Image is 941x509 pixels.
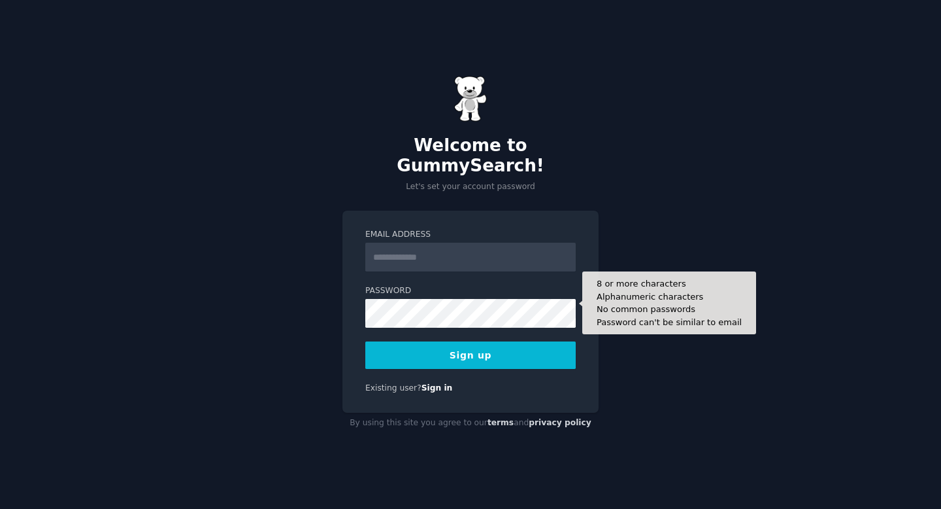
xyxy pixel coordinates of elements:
button: Sign up [365,342,576,369]
img: Gummy Bear [454,76,487,122]
div: By using this site you agree to our and [342,413,599,434]
span: Existing user? [365,383,421,393]
label: Email Address [365,229,576,241]
p: Let's set your account password [342,181,599,193]
a: terms [487,418,514,427]
h2: Welcome to GummySearch! [342,135,599,177]
label: Password [365,285,576,297]
a: privacy policy [529,418,591,427]
a: Sign in [421,383,453,393]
